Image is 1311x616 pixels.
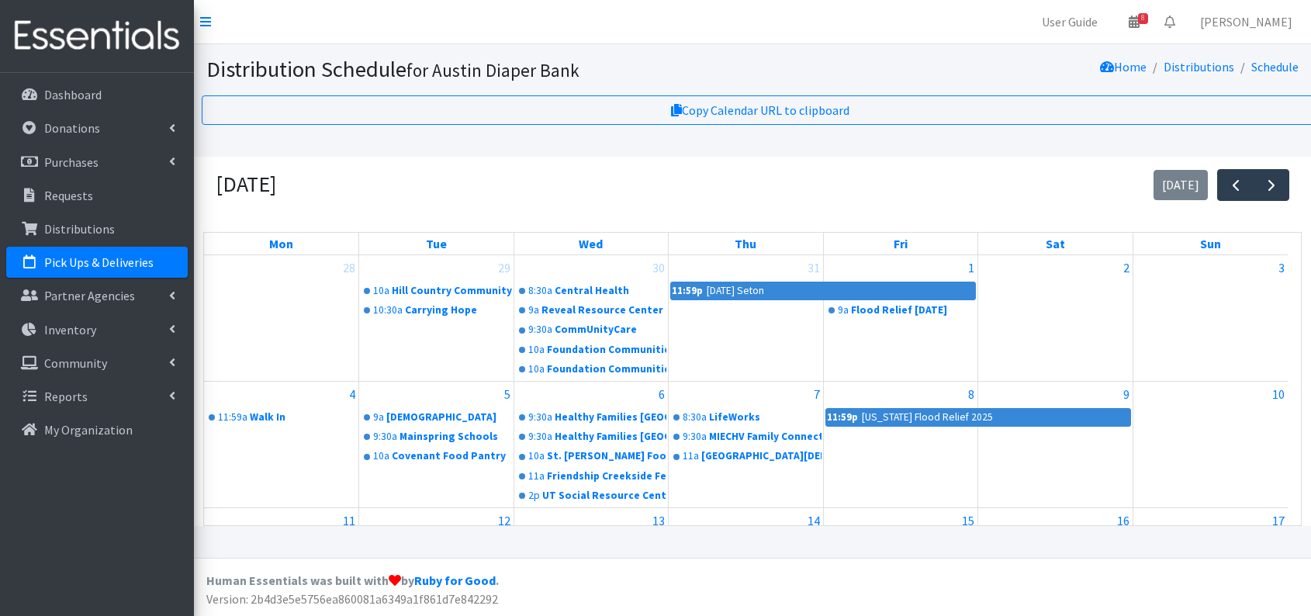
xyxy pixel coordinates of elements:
[44,154,99,170] p: Purchases
[823,255,978,381] td: August 1, 2025
[826,409,859,426] div: 11:59p
[547,448,667,464] div: St. [PERSON_NAME] Food Pantry
[978,255,1133,381] td: August 2, 2025
[706,282,765,299] div: [DATE] Seton
[528,322,552,337] div: 9:30a
[542,488,667,504] div: UT Social Resource Center
[6,213,188,244] a: Distributions
[1197,233,1224,254] a: Sunday
[851,303,977,318] div: Flood Relief [DATE]
[204,255,359,381] td: July 28, 2025
[373,283,389,299] div: 10a
[44,221,115,237] p: Distributions
[373,303,403,318] div: 10:30a
[732,233,759,254] a: Thursday
[811,382,823,407] a: August 7, 2025
[6,280,188,311] a: Partner Agencies
[1269,382,1288,407] a: August 10, 2025
[400,429,512,445] div: Mainspring Schools
[528,303,539,318] div: 9a
[6,414,188,445] a: My Organization
[825,301,977,320] a: 9aFlood Relief [DATE]
[516,467,667,486] a: 11aFriendship Creekside Fellowship
[44,120,100,136] p: Donations
[514,381,669,507] td: August 6, 2025
[44,322,96,337] p: Inventory
[1275,255,1288,280] a: August 3, 2025
[516,301,667,320] a: 9aReveal Resource Center
[495,255,514,280] a: July 29, 2025
[804,508,823,533] a: August 14, 2025
[361,301,512,320] a: 10:30aCarrying Hope
[6,180,188,211] a: Requests
[823,381,978,507] td: August 8, 2025
[528,362,545,377] div: 10a
[392,448,512,464] div: Covenant Food Pantry
[528,342,545,358] div: 10a
[6,147,188,178] a: Purchases
[1217,169,1254,201] button: Previous month
[514,255,669,381] td: July 30, 2025
[891,233,911,254] a: Friday
[361,408,512,427] a: 9a[DEMOGRAPHIC_DATA]
[359,381,514,507] td: August 5, 2025
[516,320,667,339] a: 9:30aCommUnityCare
[1120,255,1133,280] a: August 2, 2025
[206,408,357,427] a: 11:59aWalk In
[1120,382,1133,407] a: August 9, 2025
[1029,6,1110,37] a: User Guide
[555,283,667,299] div: Central Health
[204,381,359,507] td: August 4, 2025
[669,255,824,381] td: July 31, 2025
[528,469,545,484] div: 11a
[683,429,707,445] div: 9:30a
[649,255,668,280] a: July 30, 2025
[206,56,839,83] h1: Distribution Schedule
[516,282,667,300] a: 8:30aCentral Health
[1164,59,1234,74] a: Distributions
[44,188,93,203] p: Requests
[346,382,358,407] a: August 4, 2025
[804,255,823,280] a: July 31, 2025
[361,282,512,300] a: 10aHill Country Community Ministries
[555,322,667,337] div: CommUnityCare
[528,488,540,504] div: 2p
[683,448,699,464] div: 11a
[216,171,276,198] h2: [DATE]
[547,342,667,358] div: Foundation Communities Learning Centers
[516,341,667,359] a: 10aFoundation Communities Learning Centers
[516,486,667,505] a: 2pUT Social Resource Center
[709,410,822,425] div: LifeWorks
[1133,255,1288,381] td: August 3, 2025
[44,288,135,303] p: Partner Agencies
[386,410,512,425] div: [DEMOGRAPHIC_DATA]
[1116,6,1152,37] a: 8
[6,79,188,110] a: Dashboard
[44,87,102,102] p: Dashboard
[670,427,822,446] a: 9:30aMIECHV Family Connects APH - [GEOGRAPHIC_DATA]
[373,448,389,464] div: 10a
[1133,381,1288,507] td: August 10, 2025
[649,508,668,533] a: August 13, 2025
[6,348,188,379] a: Community
[669,507,824,614] td: August 14, 2025
[6,112,188,144] a: Donations
[670,447,822,465] a: 11a[GEOGRAPHIC_DATA][DEMOGRAPHIC_DATA]
[373,429,397,445] div: 9:30a
[516,427,667,446] a: 9:30aHealthy Families [GEOGRAPHIC_DATA]
[1269,508,1288,533] a: August 17, 2025
[541,303,667,318] div: Reveal Resource Center
[528,410,552,425] div: 9:30a
[1100,59,1147,74] a: Home
[861,409,994,426] div: [US_STATE] Flood Relief 2025
[1251,59,1299,74] a: Schedule
[965,255,977,280] a: August 1, 2025
[206,573,499,588] strong: Human Essentials was built with by .
[1138,13,1148,24] span: 8
[959,508,977,533] a: August 15, 2025
[576,233,606,254] a: Wednesday
[1043,233,1068,254] a: Saturday
[965,382,977,407] a: August 8, 2025
[528,429,552,445] div: 9:30a
[6,247,188,278] a: Pick Ups & Deliveries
